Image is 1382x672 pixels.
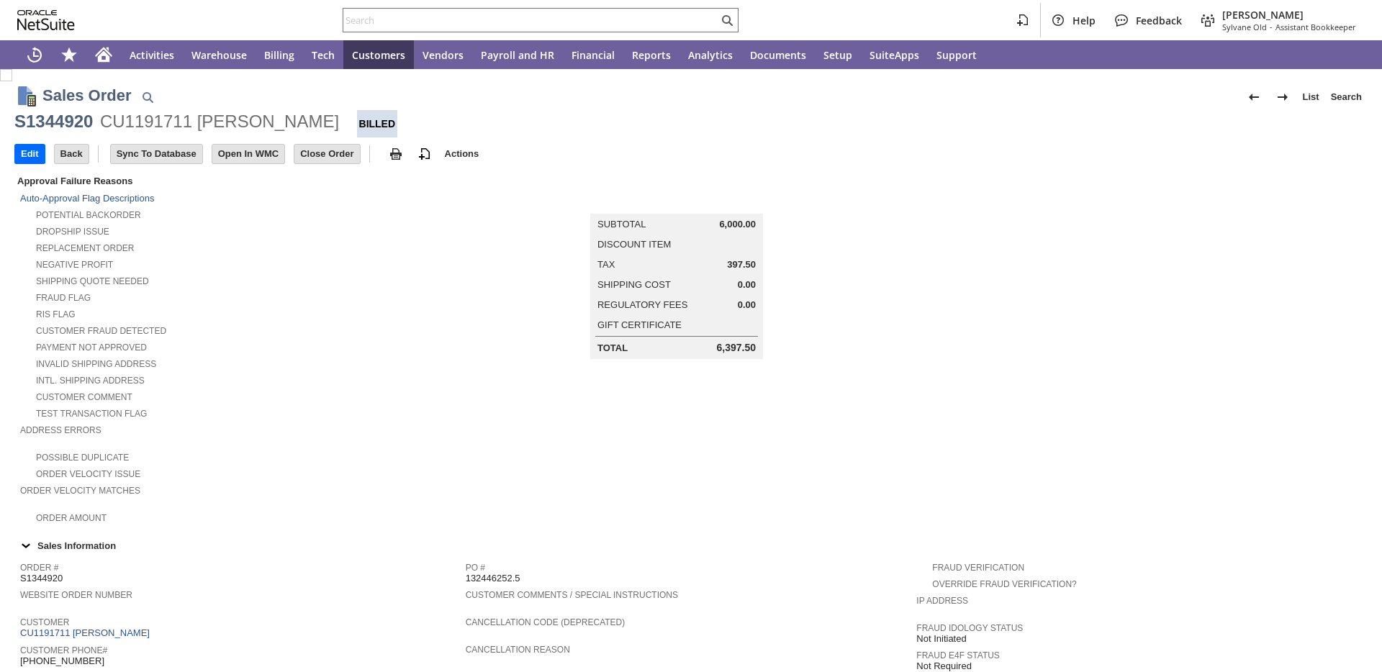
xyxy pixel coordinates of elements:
[472,40,563,69] a: Payroll and HR
[111,145,202,163] input: Sync To Database
[343,12,718,29] input: Search
[264,48,294,62] span: Billing
[916,633,966,645] span: Not Initiated
[936,48,977,62] span: Support
[738,299,756,311] span: 0.00
[916,596,968,606] a: IP Address
[916,650,1000,660] a: Fraud E4F Status
[861,40,928,69] a: SuiteApps
[36,276,149,286] a: Shipping Quote Needed
[741,40,815,69] a: Documents
[466,645,570,655] a: Cancellation Reason
[1245,88,1263,106] img: Previous
[597,259,615,270] a: Tax
[36,359,156,369] a: Invalid Shipping Address
[86,40,121,69] a: Home
[716,342,756,354] span: 6,397.50
[14,536,1362,555] div: Sales Information
[718,12,736,29] svg: Search
[20,645,107,655] a: Customer Phone#
[439,148,485,159] a: Actions
[36,342,147,353] a: Payment not approved
[20,655,104,667] span: [PHONE_NUMBER]
[597,219,646,230] a: Subtotal
[256,40,303,69] a: Billing
[95,46,112,63] svg: Home
[387,145,405,163] img: print.svg
[1072,14,1096,27] span: Help
[623,40,679,69] a: Reports
[36,227,109,237] a: Dropship Issue
[294,145,359,163] input: Close Order
[26,46,43,63] svg: Recent Records
[191,48,247,62] span: Warehouse
[352,48,405,62] span: Customers
[597,239,671,250] a: Discount Item
[1325,86,1368,109] a: Search
[590,191,763,214] caption: Summary
[14,173,460,189] div: Approval Failure Reasons
[36,409,147,419] a: Test Transaction Flag
[597,342,628,353] a: Total
[36,392,132,402] a: Customer Comment
[36,293,91,303] a: Fraud Flag
[1222,22,1267,32] span: Sylvane Old
[14,110,93,133] div: S1344920
[60,46,78,63] svg: Shortcuts
[357,110,398,137] div: Billed
[932,563,1024,573] a: Fraud Verification
[481,48,554,62] span: Payroll and HR
[823,48,852,62] span: Setup
[815,40,861,69] a: Setup
[20,425,101,435] a: Address Errors
[36,326,166,336] a: Customer Fraud Detected
[15,145,45,163] input: Edit
[20,627,153,638] a: CU1191711 [PERSON_NAME]
[55,145,89,163] input: Back
[17,40,52,69] a: Recent Records
[414,40,472,69] a: Vendors
[212,145,285,163] input: Open In WMC
[17,10,75,30] svg: logo
[20,563,58,573] a: Order #
[738,279,756,291] span: 0.00
[870,48,919,62] span: SuiteApps
[1297,86,1325,109] a: List
[916,660,972,672] span: Not Required
[130,48,174,62] span: Activities
[1275,22,1356,32] span: Assistant Bookkeeper
[20,193,154,204] a: Auto-Approval Flag Descriptions
[466,590,678,600] a: Customer Comments / Special Instructions
[597,279,671,290] a: Shipping Cost
[466,617,625,627] a: Cancellation Code (deprecated)
[572,48,615,62] span: Financial
[563,40,623,69] a: Financial
[20,486,140,496] a: Order Velocity Matches
[14,536,1368,555] td: Sales Information
[36,260,113,270] a: Negative Profit
[121,40,183,69] a: Activities
[42,83,132,107] h1: Sales Order
[932,579,1076,589] a: Override Fraud Verification?
[597,319,682,330] a: Gift Certificate
[36,453,129,463] a: Possible Duplicate
[916,623,1023,633] a: Fraud Idology Status
[36,243,134,253] a: Replacement Order
[52,40,86,69] div: Shortcuts
[36,469,140,479] a: Order Velocity Issue
[679,40,741,69] a: Analytics
[20,573,63,584] span: S1344920
[36,513,107,523] a: Order Amount
[343,40,414,69] a: Customers
[632,48,671,62] span: Reports
[1136,14,1182,27] span: Feedback
[423,48,464,62] span: Vendors
[466,563,485,573] a: PO #
[597,299,687,310] a: Regulatory Fees
[36,309,76,319] a: RIS flag
[466,573,520,584] span: 132446252.5
[1274,88,1291,106] img: Next
[139,88,156,106] img: Quick Find
[20,590,132,600] a: Website Order Number
[20,617,69,627] a: Customer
